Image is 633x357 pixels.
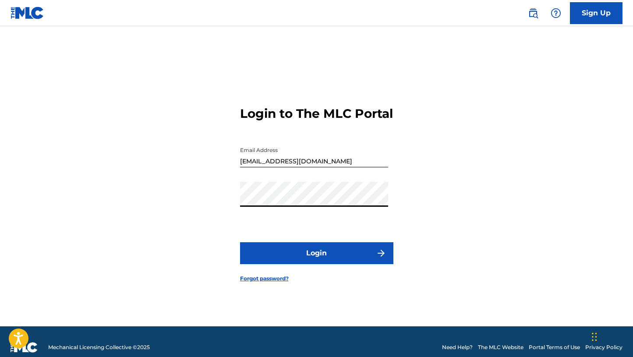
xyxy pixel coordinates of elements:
[570,2,622,24] a: Sign Up
[585,343,622,351] a: Privacy Policy
[48,343,150,351] span: Mechanical Licensing Collective © 2025
[528,8,538,18] img: search
[442,343,473,351] a: Need Help?
[11,7,44,19] img: MLC Logo
[592,324,597,350] div: Drag
[551,8,561,18] img: help
[524,4,542,22] a: Public Search
[478,343,523,351] a: The MLC Website
[589,315,633,357] iframe: Chat Widget
[240,275,289,283] a: Forgot password?
[11,342,38,353] img: logo
[240,106,393,121] h3: Login to The MLC Portal
[529,343,580,351] a: Portal Terms of Use
[376,248,386,258] img: f7272a7cc735f4ea7f67.svg
[547,4,565,22] div: Help
[240,242,393,264] button: Login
